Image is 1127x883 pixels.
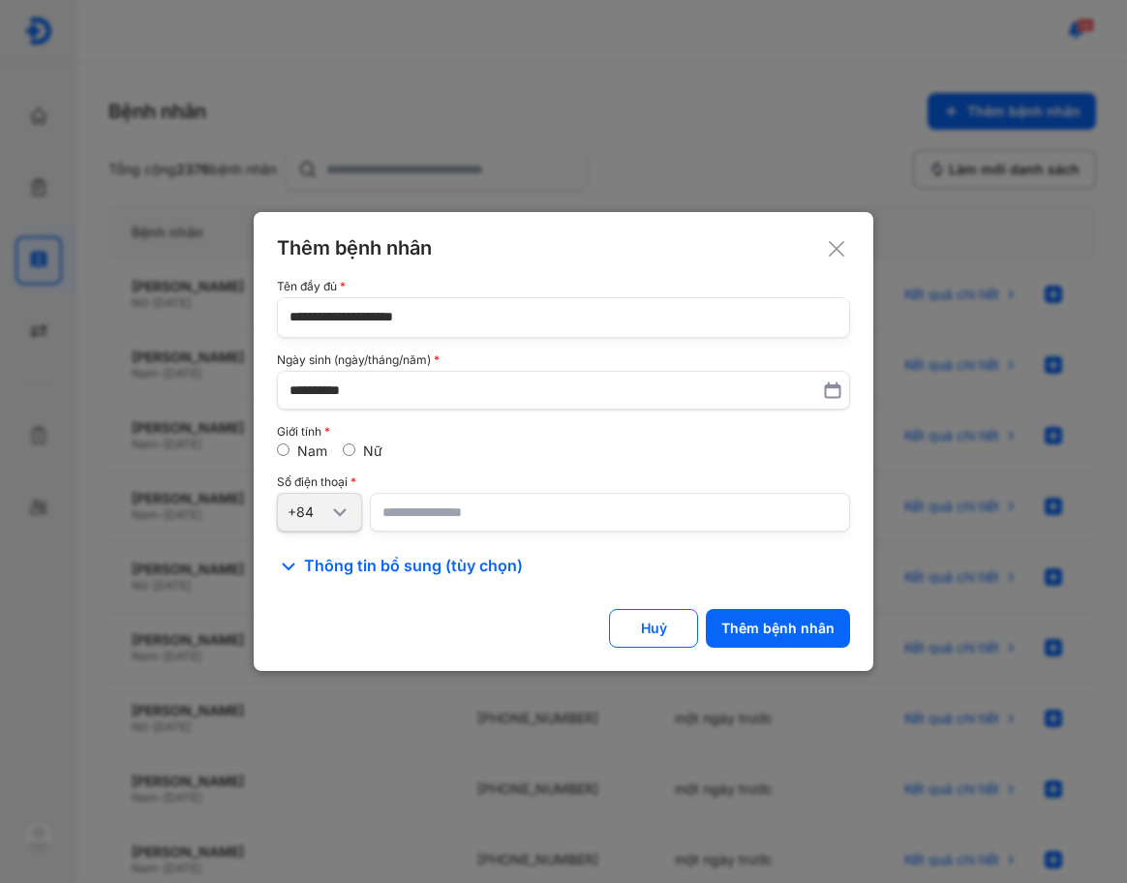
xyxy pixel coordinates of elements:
[297,442,327,459] label: Nam
[277,280,850,293] div: Tên đầy đủ
[277,353,850,367] div: Ngày sinh (ngày/tháng/năm)
[363,442,382,459] label: Nữ
[721,620,835,637] div: Thêm bệnh nhân
[277,235,850,260] div: Thêm bệnh nhân
[706,609,850,648] button: Thêm bệnh nhân
[609,609,698,648] button: Huỷ
[277,425,850,439] div: Giới tính
[288,503,328,521] div: +84
[304,555,523,578] span: Thông tin bổ sung (tùy chọn)
[277,475,850,489] div: Số điện thoại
